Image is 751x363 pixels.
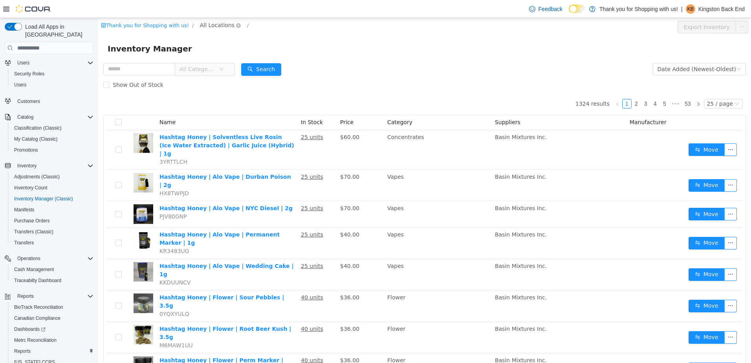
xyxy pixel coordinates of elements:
[517,84,522,88] i: icon: left
[17,114,33,120] span: Catalog
[14,218,50,224] span: Purchase Orders
[11,276,93,285] span: Traceabilty Dashboard
[35,155,55,174] img: Hashtag Honey | Alo Vape | Durban Poison | 2g hero shot
[579,3,638,15] button: Export Inventory
[590,282,626,294] button: icon: swapMove
[11,238,93,247] span: Transfers
[16,5,51,13] img: Cova
[8,313,97,324] button: Canadian Compliance
[8,335,97,346] button: Metrc Reconciliation
[242,339,261,345] span: $36.00
[61,141,89,147] span: 3YRTTLCH
[35,115,55,135] img: Hashtag Honey | Solventless Live Rosin (Ice Water Extracted) | Garlic Juice (Hybrid) | 1g hero shot
[242,276,261,282] span: $36.00
[11,123,65,133] a: Classification (Classic)
[590,219,626,231] button: icon: swapMove
[14,161,40,170] button: Inventory
[203,213,225,220] u: 25 units
[286,209,394,241] td: Vapes
[14,315,60,321] span: Canadian Compliance
[11,346,34,356] a: Reports
[626,250,639,263] button: icon: ellipsis
[595,81,605,90] li: Next Page
[61,187,194,193] a: Hashtag Honey | Alo Vape | NYC Diesel | 2g
[17,293,34,299] span: Reports
[14,161,93,170] span: Inventory
[286,304,394,335] td: Flower
[11,183,93,192] span: Inventory Count
[203,187,225,193] u: 25 units
[543,81,552,90] a: 3
[61,172,91,178] span: HX8TWPJD
[11,227,57,236] a: Transfers (Classic)
[11,194,93,203] span: Inventory Manager (Classic)
[289,101,314,107] span: Category
[14,185,48,191] span: Inventory Count
[14,97,43,106] a: Customers
[11,227,93,236] span: Transfers (Classic)
[11,238,37,247] a: Transfers
[397,339,449,345] span: Basin Mixtures Inc.
[2,57,97,68] button: Users
[8,193,97,204] button: Inventory Manager (Classic)
[11,194,76,203] a: Inventory Manager (Classic)
[397,101,422,107] span: Suppliers
[8,79,97,90] button: Users
[8,264,97,275] button: Cash Management
[61,156,193,170] a: Hashtag Honey | Alo Vape | Durban Poison | 2g
[203,308,225,314] u: 40 units
[2,291,97,302] button: Reports
[8,134,97,145] button: My Catalog (Classic)
[687,4,694,14] span: KB
[526,1,566,17] a: Feedback
[61,213,181,228] a: Hashtag Honey | Alo Vape | Permanent Marker | 1g
[14,174,60,180] span: Adjustments (Classic)
[2,112,97,123] button: Catalog
[35,213,55,232] img: Hashtag Honey | Alo Vape | Permanent Marker | 1g hero shot
[637,3,650,15] button: icon: ellipsis
[11,313,93,323] span: Canadian Compliance
[626,219,639,231] button: icon: ellipsis
[14,96,93,106] span: Customers
[11,276,64,285] a: Traceabilty Dashboard
[531,101,568,107] span: Manufacturer
[286,241,394,272] td: Vapes
[397,187,449,193] span: Basin Mixtures Inc.
[8,145,97,156] button: Promotions
[626,345,639,357] button: icon: ellipsis
[61,293,91,299] span: 0YQXYULQ
[149,4,150,10] span: /
[11,216,53,225] a: Purchase Orders
[11,69,93,79] span: Security Roles
[8,123,97,134] button: Classification (Classic)
[14,229,53,235] span: Transfers (Classic)
[11,69,48,79] a: Security Roles
[8,346,97,357] button: Reports
[61,245,196,259] a: Hashtag Honey | Alo Vape | Wedding Cake | 1g
[626,190,639,202] button: icon: ellipsis
[14,266,54,273] span: Cash Management
[11,145,93,155] span: Promotions
[138,5,143,10] i: icon: close-circle
[609,81,635,90] div: 25 / page
[533,81,543,90] li: 2
[8,324,97,335] a: Dashboards
[17,255,40,262] span: Operations
[11,205,93,214] span: Manifests
[3,4,91,10] a: icon: shopThank you for Shopping with us!
[35,338,55,358] img: Hashtag Honey | Flower | Perm Marker | 3.5g hero shot
[524,81,533,90] li: 1
[203,339,225,345] u: 40 units
[61,324,95,330] span: M6MAW1UU
[61,116,196,139] a: Hashtag Honey | Solventless Live Rosin (Ice Water Extracted) | Garlic Juice (Hybrid) | 1g
[17,98,40,104] span: Customers
[8,204,97,215] button: Manifests
[2,95,97,106] button: Customers
[14,136,58,142] span: My Catalog (Classic)
[286,272,394,304] td: Flower
[562,81,571,90] a: 5
[61,195,89,202] span: PJV80GNP
[8,226,97,237] button: Transfers (Classic)
[14,291,93,301] span: Reports
[11,80,29,90] a: Users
